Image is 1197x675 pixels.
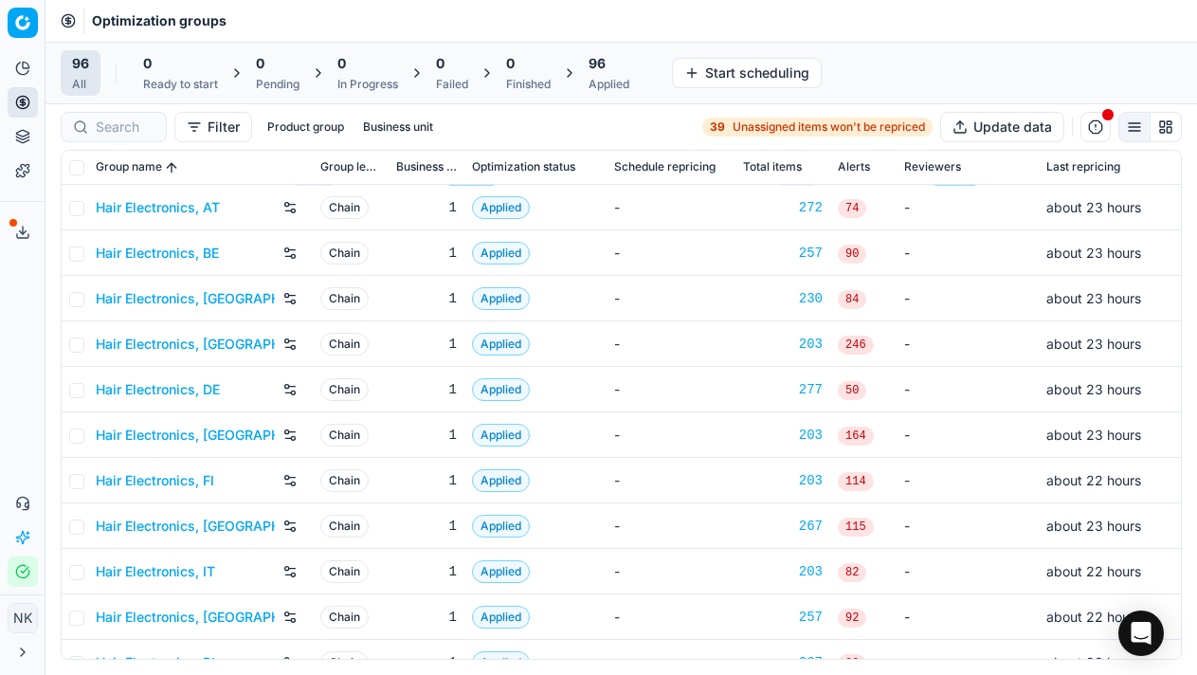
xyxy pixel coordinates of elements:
span: Applied [472,469,530,492]
td: - [897,276,1039,321]
div: Finished [506,77,551,92]
strong: 39 [710,119,725,135]
div: Open Intercom Messenger [1118,611,1164,656]
a: 277 [743,380,823,399]
span: 92 [838,609,866,628]
td: - [897,412,1039,458]
td: - [897,549,1039,594]
span: 0 [436,54,444,73]
span: Schedule repricing [614,160,716,175]
div: All [72,77,89,92]
span: Applied [472,242,530,265]
span: Applied [472,378,530,401]
div: 203 [743,562,823,581]
a: Hair Electronics, [GEOGRAPHIC_DATA] [96,608,275,627]
span: Optimization status [472,160,575,175]
span: 0 [143,54,152,73]
div: 1 [396,608,457,627]
span: Group name [96,160,162,175]
a: Hair Electronics, [GEOGRAPHIC_DATA] [96,426,275,445]
button: Update data [940,112,1064,142]
span: about 23 hours [1046,290,1141,306]
span: 50 [838,381,866,400]
div: 1 [396,517,457,536]
span: Applied [472,424,530,447]
a: 267 [743,517,823,536]
span: 74 [838,199,866,218]
td: - [607,367,735,412]
span: Last repricing [1046,160,1120,175]
span: Unassigned items won't be repriced [733,119,925,135]
div: In Progress [337,77,398,92]
span: Applied [472,651,530,674]
a: 272 [743,198,823,217]
span: about 23 hours [1046,381,1141,397]
div: 1 [396,244,457,263]
span: 84 [838,290,866,309]
a: 230 [743,289,823,308]
a: Hair Electronics, AT [96,198,220,217]
a: 39Unassigned items won't be repriced [702,118,933,137]
span: Business unit [396,160,457,175]
td: - [897,503,1039,549]
span: Chain [320,515,369,538]
span: Applied [472,196,530,219]
span: Chain [320,196,369,219]
span: Optimization groups [92,11,227,30]
a: Hair Electronics, BE [96,244,219,263]
td: - [897,321,1039,367]
a: Hair Electronics, FI [96,471,214,490]
div: Applied [589,77,629,92]
a: 203 [743,335,823,354]
div: 1 [396,289,457,308]
span: Chain [320,424,369,447]
div: 1 [396,471,457,490]
a: 257 [743,608,823,627]
span: Applied [472,560,530,583]
span: about 22 hours [1046,609,1141,625]
span: Applied [472,606,530,629]
td: - [607,458,735,503]
span: about 22 hours [1046,563,1141,579]
span: 115 [838,518,874,537]
span: Chain [320,560,369,583]
button: Start scheduling [672,58,822,88]
span: Chain [320,651,369,674]
a: 203 [743,426,823,445]
a: 257 [743,244,823,263]
span: Chain [320,606,369,629]
span: about 23 hours [1046,654,1141,670]
button: NK [8,603,38,633]
span: Chain [320,242,369,265]
div: 1 [396,426,457,445]
div: Pending [256,77,299,92]
a: Hair Electronics, DE [96,380,220,399]
button: Business unit [355,116,441,138]
span: Alerts [838,160,870,175]
span: 0 [256,54,264,73]
span: about 23 hours [1046,518,1141,534]
span: 82 [838,563,866,582]
span: about 23 hours [1046,245,1141,261]
span: Chain [320,378,369,401]
span: about 22 hours [1046,472,1141,488]
a: 203 [743,471,823,490]
td: - [607,276,735,321]
span: 246 [838,336,874,355]
td: - [897,594,1039,640]
span: Applied [472,515,530,538]
button: Filter [174,112,252,142]
span: Chain [320,287,369,310]
td: - [607,412,735,458]
a: Hair Electronics, [GEOGRAPHIC_DATA] [96,335,275,354]
td: - [897,458,1039,503]
span: Reviewers [904,160,961,175]
a: 267 [743,653,823,672]
div: 1 [396,653,457,672]
span: Total items [743,160,802,175]
div: Ready to start [143,77,218,92]
div: 1 [396,562,457,581]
